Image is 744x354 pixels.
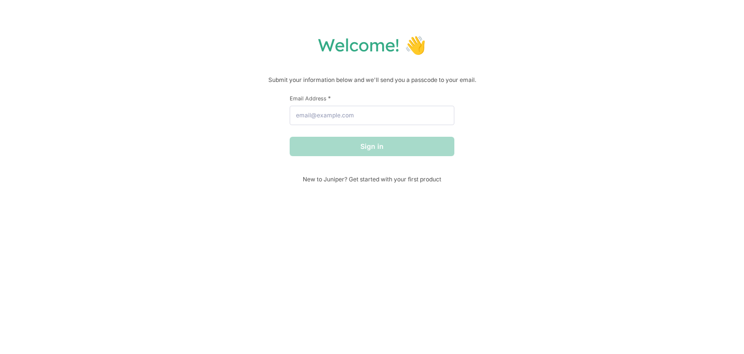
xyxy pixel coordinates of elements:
span: New to Juniper? Get started with your first product [290,176,454,183]
h1: Welcome! 👋 [10,34,734,56]
input: email@example.com [290,106,454,125]
span: This field is required. [328,95,331,102]
label: Email Address [290,95,454,102]
p: Submit your information below and we'll send you a passcode to your email. [10,75,734,85]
